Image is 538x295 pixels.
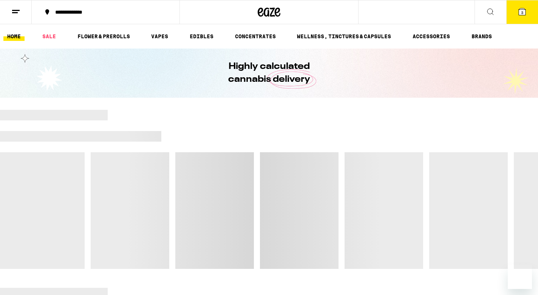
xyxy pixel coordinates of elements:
[231,32,280,41] a: CONCENTRATES
[468,32,496,41] a: BRANDS
[39,32,60,41] a: SALE
[3,32,25,41] a: HOME
[508,265,532,289] iframe: Button to launch messaging window
[293,32,395,41] a: WELLNESS, TINCTURES & CAPSULES
[147,32,172,41] a: VAPES
[506,0,538,24] button: 3
[186,32,217,41] a: EDIBLES
[207,60,331,86] h1: Highly calculated cannabis delivery
[409,32,454,41] a: ACCESSORIES
[74,32,134,41] a: FLOWER & PREROLLS
[521,10,523,15] span: 3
